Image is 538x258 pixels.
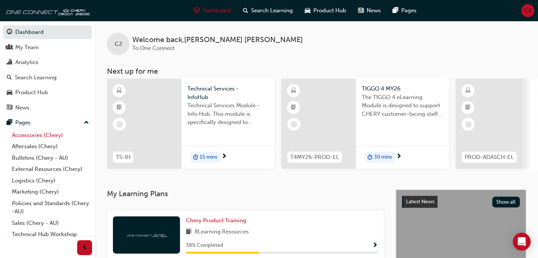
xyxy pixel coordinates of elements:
[3,116,92,130] button: Pages
[3,25,92,39] a: Dashboard
[352,3,387,18] a: news-iconNews
[7,29,12,36] span: guage-icon
[3,41,92,54] a: My Team
[305,6,310,15] span: car-icon
[132,45,174,51] span: To One Connect
[251,6,293,15] span: Search Learning
[203,6,231,15] span: Dashboard
[15,103,29,112] div: News
[9,217,92,229] a: Sales (Chery - AU)
[358,6,364,15] span: news-icon
[290,153,339,162] span: T4MY26-PROD-EL
[9,229,92,248] a: Technical Hub Workshop information
[9,198,92,217] a: Policies and Standards (Chery -AU)
[372,242,378,249] span: Show Progress
[465,103,471,112] span: booktick-icon
[9,141,92,152] a: Aftersales (Chery)
[15,88,48,97] div: Product Hub
[401,6,417,15] span: Pages
[521,4,534,17] button: CJ
[291,86,296,96] span: learningResourceType_ELEARNING-icon
[126,231,167,238] img: oneconnect
[237,3,299,18] a: search-iconSearch Learning
[186,241,223,250] span: 38 % Completed
[132,36,303,44] span: Welcome back , [PERSON_NAME] [PERSON_NAME]
[393,6,398,15] span: pages-icon
[186,216,249,225] a: Chery Product Training
[107,79,275,169] a: TS-IHTechnical Services - InfoHubTechnical Services Module - Info Hub. This module is specificall...
[115,40,122,48] span: CJ
[313,6,346,15] span: Product Hub
[396,153,402,160] span: next-icon
[291,103,296,112] span: booktick-icon
[243,6,248,15] span: search-icon
[362,93,443,118] span: The TIGGO 4 eLearning Module is designed to support CHERY customer-facing staff with the product ...
[186,217,246,224] span: Chery Product Training
[3,55,92,69] a: Analytics
[9,163,92,175] a: External Resources (Chery)
[402,196,520,208] a: Latest NewsShow all
[465,121,472,128] span: learningRecordVerb_NONE-icon
[387,3,423,18] a: pages-iconPages
[374,153,392,162] span: 30 mins
[513,233,531,251] div: Open Intercom Messenger
[187,85,269,101] span: Technical Services - InfoHub
[194,227,249,237] span: 8 Learning Resources
[95,67,538,76] h3: Next up for me
[7,105,12,111] span: news-icon
[7,44,12,51] span: people-icon
[116,153,130,162] span: TS-IH
[465,153,514,162] span: PROD-ADASCH-EL
[9,152,92,164] a: Bulletins (Chery - AU)
[372,241,378,250] button: Show Progress
[367,153,373,162] span: duration-icon
[281,79,449,169] a: T4MY26-PROD-ELTIGGO 4 MY26The TIGGO 4 eLearning Module is designed to support CHERY customer-faci...
[524,6,531,15] span: CJ
[15,58,38,67] div: Analytics
[188,3,237,18] a: guage-iconDashboard
[15,73,57,82] div: Search Learning
[299,3,352,18] a: car-iconProduct Hub
[3,101,92,115] a: News
[15,43,39,52] div: My Team
[7,59,12,66] span: chart-icon
[194,6,200,15] span: guage-icon
[116,121,123,128] span: learningRecordVerb_NONE-icon
[186,227,192,237] span: book-icon
[367,6,381,15] span: News
[82,243,88,252] span: prev-icon
[3,86,92,99] a: Product Hub
[465,86,471,96] span: learningResourceType_ELEARNING-icon
[221,153,227,160] span: next-icon
[291,121,297,128] span: learningRecordVerb_NONE-icon
[15,118,31,127] div: Pages
[3,24,92,116] button: DashboardMy TeamAnalyticsSearch LearningProduct HubNews
[9,175,92,187] a: Logistics (Chery)
[200,153,217,162] span: 15 mins
[117,103,122,112] span: booktick-icon
[187,101,269,127] span: Technical Services Module - Info Hub. This module is specifically designed to address the require...
[7,74,12,81] span: search-icon
[7,120,12,126] span: pages-icon
[84,118,89,128] span: up-icon
[117,86,122,96] span: learningResourceType_ELEARNING-icon
[406,198,434,205] span: Latest News
[3,71,92,85] a: Search Learning
[9,186,92,198] a: Marketing (Chery)
[492,197,520,207] button: Show all
[107,189,384,198] h3: My Learning Plans
[193,153,198,162] span: duration-icon
[9,130,92,141] a: Accessories (Chery)
[7,89,12,96] span: car-icon
[4,3,89,18] img: oneconnect
[362,85,443,93] span: TIGGO 4 MY26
